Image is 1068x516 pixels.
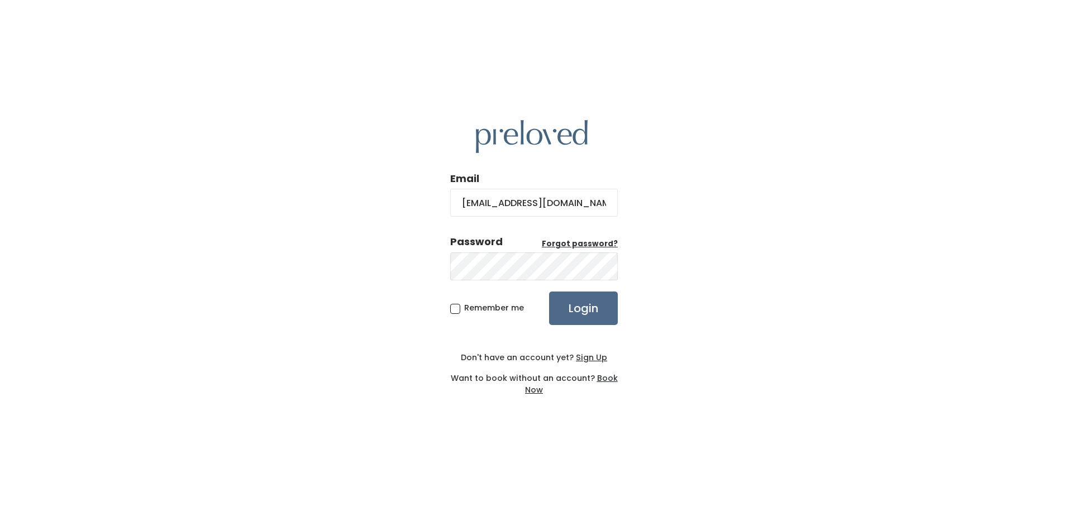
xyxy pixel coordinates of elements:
div: Don't have an account yet? [450,352,618,364]
div: Want to book without an account? [450,364,618,396]
span: Remember me [464,302,524,313]
img: preloved logo [476,120,588,153]
div: Password [450,235,503,249]
u: Forgot password? [542,238,618,249]
a: Forgot password? [542,238,618,250]
u: Sign Up [576,352,607,363]
label: Email [450,171,479,186]
input: Login [549,292,618,325]
a: Sign Up [574,352,607,363]
a: Book Now [525,372,618,395]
